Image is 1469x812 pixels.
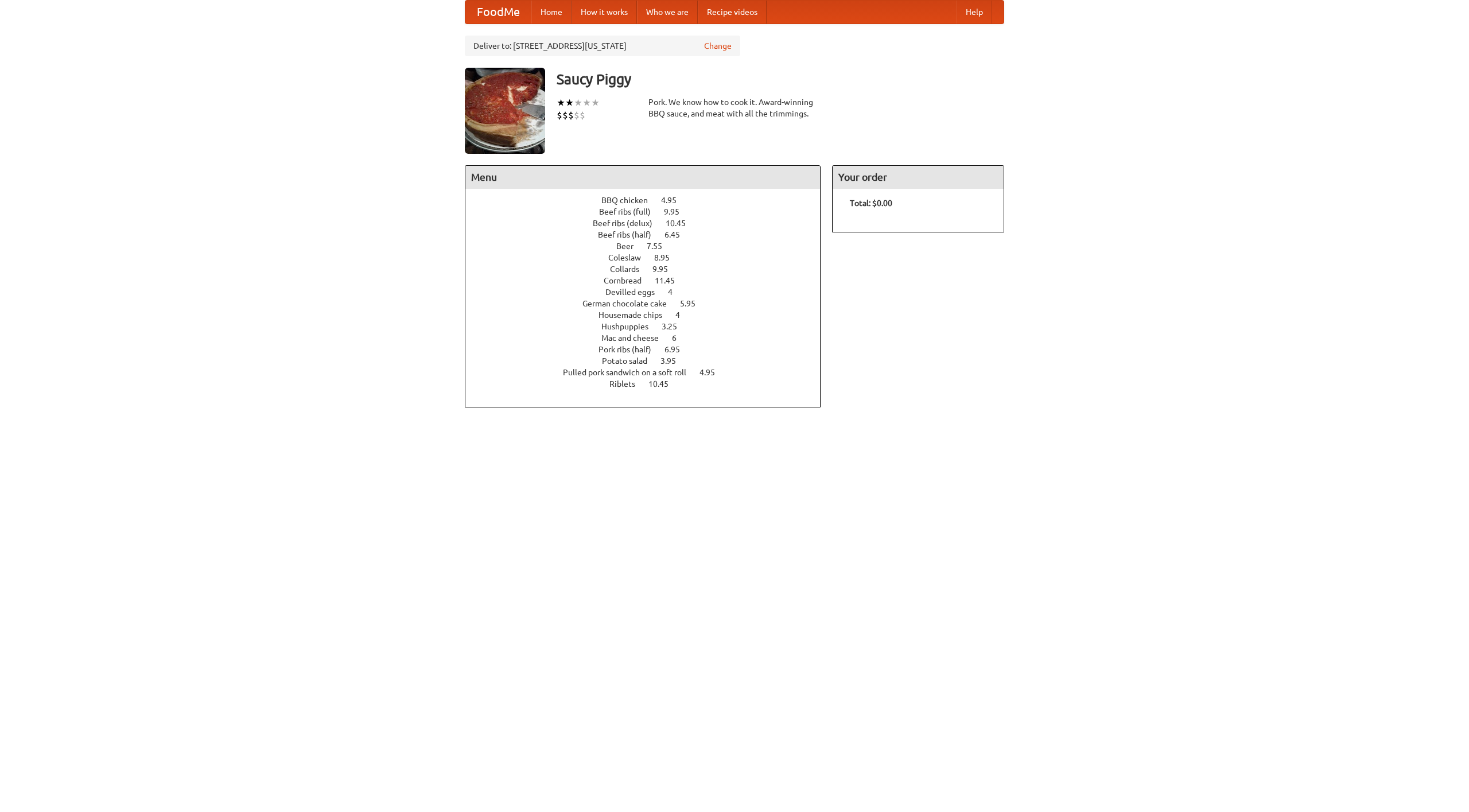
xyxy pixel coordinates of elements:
span: Pork ribs (half) [599,345,663,354]
a: Help [957,1,992,24]
span: Beef ribs (half) [598,230,663,239]
a: FoodMe [465,1,531,24]
a: BBQ chicken 4.95 [601,196,698,205]
li: ★ [557,96,565,109]
a: Collards 9.95 [610,265,689,274]
span: 7.55 [647,242,674,251]
span: Potato salad [602,356,659,366]
a: Pulled pork sandwich on a soft roll 4.95 [563,368,736,377]
span: 6 [672,333,688,343]
a: Change [704,40,732,52]
span: Riblets [609,379,647,388]
li: ★ [582,96,591,109]
li: $ [574,109,580,122]
a: Riblets 10.45 [609,379,690,388]
a: Cornbread 11.45 [604,276,696,285]
li: $ [557,109,562,122]
span: 8.95 [654,253,681,262]
a: Potato salad 3.95 [602,356,697,366]
a: Mac and cheese 6 [601,333,698,343]
a: Beef ribs (full) 9.95 [599,207,701,216]
a: Beef ribs (delux) 10.45 [593,219,707,228]
span: 4 [675,310,691,320]
span: 10.45 [666,219,697,228]
span: Housemade chips [599,310,674,320]
a: Beef ribs (half) 6.45 [598,230,701,239]
a: Hushpuppies 3.25 [601,322,698,331]
span: 9.95 [664,207,691,216]
div: Pork. We know how to cook it. Award-winning BBQ sauce, and meat with all the trimmings. [648,96,821,119]
li: ★ [565,96,574,109]
span: 4 [668,287,684,297]
span: 4.95 [661,196,688,205]
img: angular.jpg [465,68,545,154]
div: Deliver to: [STREET_ADDRESS][US_STATE] [465,36,740,56]
span: 6.45 [664,230,691,239]
span: Cornbread [604,276,653,285]
span: BBQ chicken [601,196,659,205]
li: ★ [591,96,600,109]
span: 10.45 [648,379,680,388]
li: ★ [574,96,582,109]
li: $ [562,109,568,122]
span: Mac and cheese [601,333,670,343]
span: Beef ribs (full) [599,207,662,216]
span: 5.95 [680,299,707,308]
span: Beef ribs (delux) [593,219,664,228]
h4: Menu [465,166,820,189]
li: $ [580,109,585,122]
span: 3.95 [660,356,687,366]
h3: Saucy Piggy [557,68,1004,91]
span: 3.25 [662,322,689,331]
span: Collards [610,265,651,274]
a: Housemade chips 4 [599,310,701,320]
li: $ [568,109,574,122]
span: Hushpuppies [601,322,660,331]
span: Pulled pork sandwich on a soft roll [563,368,698,377]
a: Pork ribs (half) 6.95 [599,345,701,354]
a: Coleslaw 8.95 [608,253,691,262]
span: 11.45 [655,276,686,285]
span: Coleslaw [608,253,652,262]
a: How it works [572,1,637,24]
span: Beer [616,242,645,251]
span: 6.95 [664,345,691,354]
a: German chocolate cake 5.95 [582,299,717,308]
a: Beer 7.55 [616,242,683,251]
a: Recipe videos [698,1,767,24]
span: 4.95 [699,368,726,377]
h4: Your order [833,166,1004,189]
span: Devilled eggs [605,287,666,297]
span: German chocolate cake [582,299,678,308]
a: Who we are [637,1,698,24]
span: 9.95 [652,265,679,274]
a: Home [531,1,572,24]
a: Devilled eggs 4 [605,287,694,297]
b: Total: $0.00 [850,199,892,208]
